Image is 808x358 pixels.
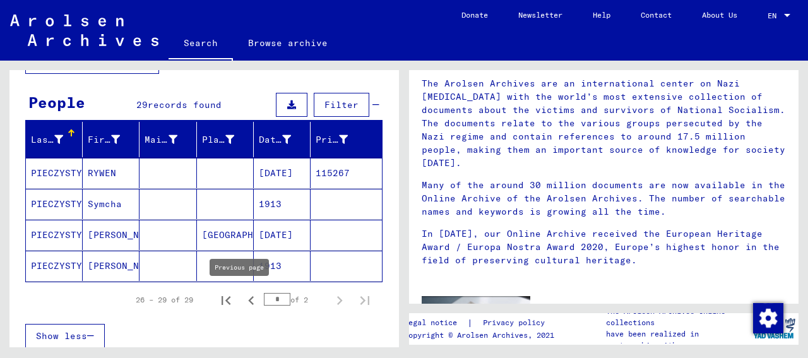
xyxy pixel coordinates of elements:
mat-cell: [DATE] [254,220,311,250]
p: Many of the around 30 million documents are now available in the Online Archive of the Arolsen Ar... [422,179,786,218]
button: Filter [314,93,369,117]
p: In [DATE], our Online Archive received the European Heritage Award / Europa Nostra Award 2020, Eu... [422,227,786,267]
a: Legal notice [404,316,467,330]
div: Last Name [31,129,82,150]
div: Prisoner # [316,133,348,146]
mat-header-cell: Prisoner # [311,122,382,157]
mat-header-cell: Last Name [26,122,83,157]
img: video.jpg [422,296,530,355]
mat-cell: [PERSON_NAME] [83,251,140,281]
button: First page [213,287,239,313]
mat-cell: PIECZYSTY [26,189,83,219]
div: Date of Birth [259,133,291,146]
mat-cell: [GEOGRAPHIC_DATA] [197,220,254,250]
mat-cell: PIECZYSTY [26,220,83,250]
span: records found [148,99,222,110]
span: Show less [36,330,87,342]
mat-cell: 1913 [254,189,311,219]
span: EN [768,11,781,20]
a: Privacy policy [473,316,560,330]
button: Last page [352,287,377,313]
div: Prisoner # [316,129,367,150]
span: 29 [136,99,148,110]
p: The Arolsen Archives online collections [606,306,750,328]
mat-cell: PIECZYSTY [26,158,83,188]
a: Search [169,28,233,61]
button: Show less [25,324,105,348]
div: People [28,91,85,114]
mat-cell: RYWEN [83,158,140,188]
div: Place of Birth [202,133,234,146]
img: Arolsen_neg.svg [10,15,158,46]
mat-cell: Symcha [83,189,140,219]
div: Date of Birth [259,129,310,150]
mat-cell: PIECZYSTY [26,251,83,281]
p: The Arolsen Archives are an international center on Nazi [MEDICAL_DATA] with the world’s most ext... [422,77,786,170]
div: First Name [88,133,120,146]
mat-header-cell: First Name [83,122,140,157]
mat-cell: 115267 [311,158,382,188]
span: Filter [324,99,359,110]
p: have been realized in partnership with [606,328,750,351]
mat-cell: [DATE] [254,158,311,188]
div: First Name [88,129,139,150]
mat-header-cell: Place of Birth [197,122,254,157]
div: Maiden Name [145,133,177,146]
mat-header-cell: Maiden Name [140,122,196,157]
button: Next page [327,287,352,313]
div: Place of Birth [202,129,253,150]
div: | [404,316,560,330]
button: Previous page [239,287,264,313]
div: of 2 [264,294,327,306]
a: Browse archive [233,28,343,58]
mat-header-cell: Date of Birth [254,122,311,157]
mat-cell: [PERSON_NAME] [83,220,140,250]
div: 26 – 29 of 29 [136,294,193,306]
mat-cell: 1913 [254,251,311,281]
img: Change consent [753,303,783,333]
p: Copyright © Arolsen Archives, 2021 [404,330,560,341]
img: yv_logo.png [751,313,798,344]
div: Last Name [31,133,63,146]
div: Maiden Name [145,129,196,150]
